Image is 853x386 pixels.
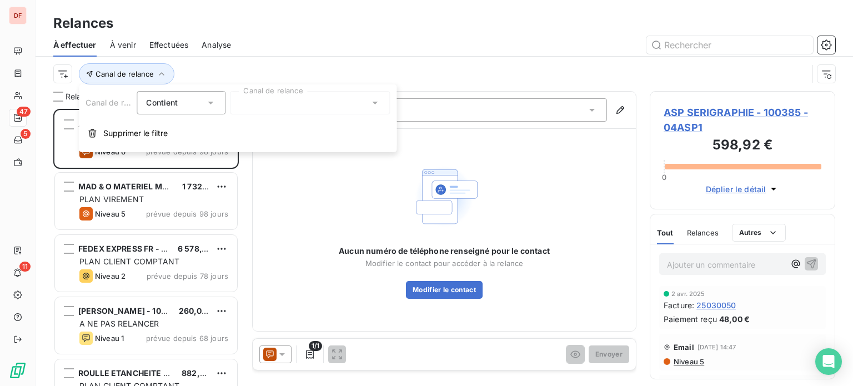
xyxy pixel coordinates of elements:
span: prévue depuis 98 jours [146,209,228,218]
button: Modifier le contact [406,281,483,299]
span: 5 [21,129,31,139]
span: Contient [146,98,178,107]
span: prévue depuis 68 jours [146,334,228,343]
span: Niveau 5 [673,357,704,366]
img: Empty state [409,161,480,232]
span: Niveau 2 [95,272,126,280]
span: Déplier le détail [706,183,766,195]
div: Open Intercom Messenger [815,348,842,375]
h3: Relances [53,13,113,33]
span: 25030050 [696,299,736,311]
span: Relances [66,91,99,102]
span: 2 avr. 2025 [671,290,705,297]
span: Modifier le contact pour accéder à la relance [365,259,524,268]
span: ROULLE ETANCHEITE - 107519 [78,368,195,378]
span: 6 578,18 € [178,244,218,253]
span: Canal de relance [96,69,154,78]
span: ASP SERIGRAPHIE - 100385 [78,119,185,129]
span: Niveau 5 [95,209,126,218]
div: DF [9,7,27,24]
span: [DATE] 14:47 [698,344,736,350]
button: Autres [732,224,786,242]
img: Logo LeanPay [9,362,27,379]
span: FEDEX EXPRESS FR - 105021 [78,244,188,253]
span: Aucun numéro de téléphone renseigné pour le contact [339,245,550,257]
span: ASP SERIGRAPHIE - 100385 - 04ASP1 [664,105,821,135]
span: À effectuer [53,39,97,51]
span: Tout [657,228,674,237]
span: A NE PAS RELANCER [79,319,159,328]
div: grid [53,109,239,386]
button: Déplier le détail [703,183,783,195]
span: 882,45 € [182,368,217,378]
span: 11 [19,262,31,272]
span: PLAN CLIENT COMPTANT [79,257,179,266]
span: Paiement reçu [664,313,717,325]
span: Relances [687,228,719,237]
span: Supprimer le filtre [103,128,168,139]
h3: 598,92 € [664,135,821,157]
span: À venir [110,39,136,51]
span: 1 732,76 € [182,182,222,191]
span: Analyse [202,39,231,51]
button: Canal de relance [79,63,174,84]
button: Envoyer [589,345,629,363]
span: PLAN VIREMENT [79,194,144,204]
button: Supprimer le filtre [79,121,397,146]
span: 260,02 € [179,306,214,315]
input: Rechercher [646,36,813,54]
span: 1/1 [309,341,322,351]
span: 0 [662,173,666,182]
span: 47 [17,107,31,117]
span: Email [674,343,694,352]
span: [PERSON_NAME] - 107382 [78,306,180,315]
span: Canal de relance [86,98,148,107]
span: 48,00 € [719,313,750,325]
span: Facture : [664,299,694,311]
span: MAD & O MATERIEL MEDICAL - 103 [78,182,212,191]
span: Niveau 1 [95,334,124,343]
span: Effectuées [149,39,189,51]
span: prévue depuis 78 jours [147,272,228,280]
